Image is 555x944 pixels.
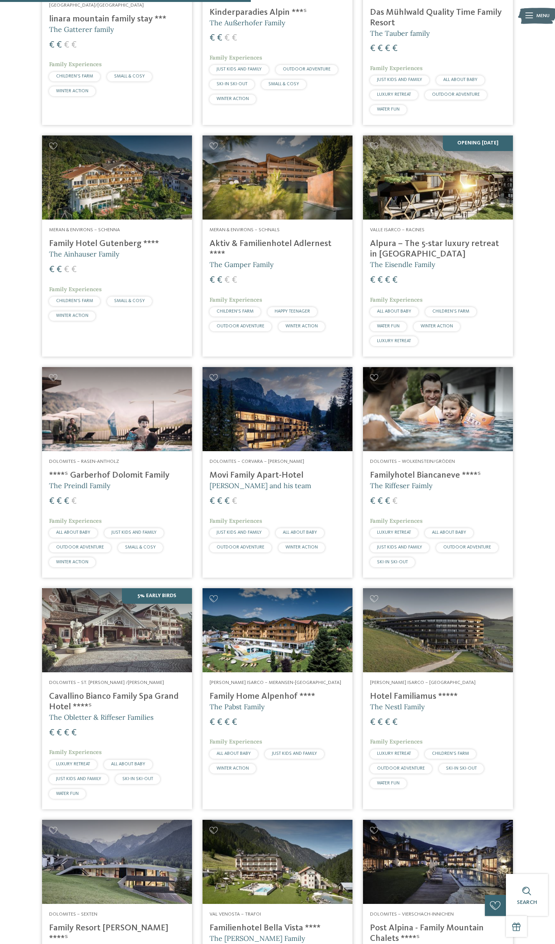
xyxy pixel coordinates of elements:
span: OUTDOOR ADVENTURE [377,766,425,771]
span: Dolomites – Rasen-Antholz [49,459,119,464]
span: Meran & Environs – Schenna [49,227,120,232]
span: € [210,276,215,285]
a: Looking for family hotels? Find the best ones here! Meran & Environs – Schenna Family Hotel Guten... [42,135,192,357]
span: JUST KIDS AND FAMILY [377,77,422,82]
span: € [210,497,215,506]
h4: Das Mühlwald Quality Time Family Resort [370,7,506,28]
span: ALL ABOUT BABY [443,77,477,82]
span: The Ainhauser Family [49,250,120,258]
span: The [PERSON_NAME] Family [210,934,305,943]
span: OUTDOOR ADVENTURE [217,324,264,329]
span: € [64,40,69,50]
span: ALL ABOUT BABY [217,751,251,756]
span: WINTER ACTION [56,560,88,564]
span: OUTDOOR ADVENTURE [217,545,264,550]
span: € [210,718,215,727]
span: € [49,40,55,50]
span: € [210,33,215,43]
span: Dolomites – Corvara – [PERSON_NAME] [210,459,304,464]
span: LUXURY RETREAT [377,530,411,535]
span: ALL ABOUT BABY [56,530,90,535]
span: WINTER ACTION [421,324,453,329]
span: WINTER ACTION [56,89,88,93]
span: [PERSON_NAME] Isarco – Meransen-[GEOGRAPHIC_DATA] [210,680,341,685]
span: € [56,497,62,506]
span: HAPPY TEENAGER [275,309,310,314]
span: € [370,718,375,727]
img: Looking for family hotels? Find the best ones here! [42,367,192,451]
span: € [224,718,230,727]
span: € [64,265,69,274]
span: € [377,276,383,285]
h4: Movi Family Apart-Hotel [210,470,345,481]
span: € [385,276,390,285]
span: € [64,497,69,506]
span: JUST KIDS AND FAMILY [217,67,262,72]
span: € [56,728,62,738]
span: CHILDREN’S FARM [56,74,93,79]
span: € [217,497,222,506]
span: WATER FUN [56,791,79,796]
span: Meran & Environs – Schnals [210,227,280,232]
span: Family Experiences [49,286,102,293]
span: CHILDREN’S FARM [432,309,469,314]
span: The Gatterer family [49,25,114,34]
span: Family Experiences [370,517,423,524]
span: The Riffeser Faimly [370,481,433,490]
span: ALL ABOUT BABY [111,762,145,766]
span: € [232,497,237,506]
span: € [49,728,55,738]
span: € [385,497,390,506]
span: € [217,718,222,727]
img: Family Hotel Gutenberg **** [42,135,192,220]
span: CHILDREN’S FARM [56,299,93,303]
span: Family Experiences [370,296,423,303]
span: Family Experiences [210,738,262,745]
a: Looking for family hotels? Find the best ones here! Meran & Environs – Schnals Aktiv & Familienho... [203,135,352,357]
span: Family Experiences [49,749,102,756]
span: JUST KIDS AND FAMILY [217,530,262,535]
span: The Gamper Family [210,260,274,269]
h4: Kinderparadies Alpin ***ˢ [210,7,345,18]
span: € [224,276,230,285]
img: Looking for family hotels? Find the best ones here! [363,135,513,220]
span: OUTDOOR ADVENTURE [56,545,104,550]
span: LUXURY RETREAT [56,762,90,766]
img: Family Home Alpenhof **** [203,588,352,672]
span: Search [517,900,537,905]
span: € [217,276,222,285]
h4: Cavallino Bianco Family Spa Grand Hotel ****ˢ [49,691,185,712]
span: The Eisendle Family [370,260,435,269]
span: JUST KIDS AND FAMILY [377,545,422,550]
span: Dolomites – Sexten [49,912,97,917]
span: LUXURY RETREAT [377,751,411,756]
span: The Nestl Family [370,702,425,711]
span: € [49,497,55,506]
span: SMALL & COSY [268,82,299,86]
span: OUTDOOR ADVENTURE [443,545,491,550]
span: CHILDREN’S FARM [217,309,254,314]
span: € [370,44,375,53]
h4: Familienhotel Bella Vista **** [210,923,345,933]
span: WINTER ACTION [217,97,249,101]
span: € [232,33,237,43]
img: Post Alpina - Family Mountain Chalets ****ˢ [363,820,513,904]
span: Family Experiences [210,54,262,61]
span: JUST KIDS AND FAMILY [111,530,157,535]
span: WINTER ACTION [56,313,88,318]
span: € [392,276,398,285]
span: Family Experiences [49,517,102,524]
h4: Family Resort [PERSON_NAME] ****ˢ [49,923,185,944]
span: € [224,33,230,43]
img: Family Spa Grand Hotel Cavallino Bianco ****ˢ [42,588,192,672]
span: Family Experiences [370,738,423,745]
img: Looking for family hotels? Find the best ones here! [363,367,513,451]
span: € [370,276,375,285]
span: € [392,497,398,506]
h4: Family Hotel Gutenberg **** [49,239,185,249]
span: Valle Isarco – Racines [370,227,425,232]
span: € [377,718,383,727]
a: Looking for family hotels? Find the best ones here! 5% Early Birds Dolomites – St. [PERSON_NAME] ... [42,588,192,809]
span: Family Experiences [210,517,262,524]
span: € [385,44,390,53]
